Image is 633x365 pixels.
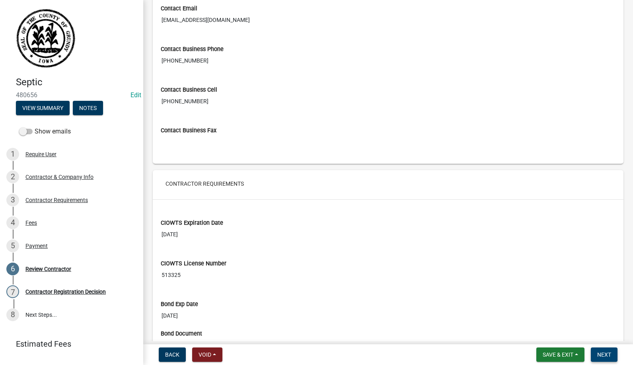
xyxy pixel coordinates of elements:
[536,347,584,362] button: Save & Exit
[543,351,573,358] span: Save & Exit
[159,177,250,191] button: Contractor Requirements
[6,171,19,183] div: 2
[25,174,93,180] div: Contractor & Company Info
[6,239,19,252] div: 5
[25,220,37,226] div: Fees
[6,285,19,298] div: 7
[159,347,186,362] button: Back
[73,105,103,112] wm-modal-confirm: Notes
[16,8,76,68] img: Grundy County, Iowa
[6,263,19,275] div: 6
[73,101,103,115] button: Notes
[25,197,88,203] div: Contractor Requirements
[161,47,224,52] label: Contact Business Phone
[16,91,127,99] span: 480656
[161,331,202,337] label: Bond Document
[130,91,141,99] wm-modal-confirm: Edit Application Number
[597,351,611,358] span: Next
[25,266,71,272] div: Review Contractor
[161,128,216,133] label: Contact Business Fax
[6,194,19,206] div: 3
[199,351,211,358] span: Void
[6,148,19,161] div: 1
[6,216,19,229] div: 4
[161,302,198,307] label: Bond Exp Date
[25,151,56,157] div: Require User
[161,6,197,12] label: Contact Email
[6,336,130,352] a: Estimated Fees
[25,289,106,294] div: Contractor Registration Decision
[19,127,71,136] label: Show emails
[161,87,217,93] label: Contact Business Cell
[130,91,141,99] a: Edit
[16,101,70,115] button: View Summary
[6,308,19,321] div: 8
[16,77,137,88] h4: Septic
[16,105,70,112] wm-modal-confirm: Summary
[161,220,223,226] label: CIOWTS Expiration Date
[161,261,226,267] label: CIOWTS License Number
[591,347,617,362] button: Next
[25,243,48,249] div: Payment
[192,347,222,362] button: Void
[165,351,179,358] span: Back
